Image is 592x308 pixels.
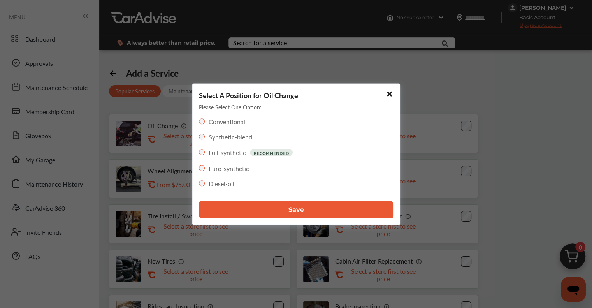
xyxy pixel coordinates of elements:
p: Select A Position for Oil Change [199,90,298,100]
label: Euro-synthetic [209,164,249,172]
label: Diesel-oil [209,179,234,188]
span: Save [288,206,304,213]
label: Conventional [209,117,245,126]
label: Synthetic-blend [209,132,252,141]
p: RECOMMENDED [250,149,293,156]
label: Full-synthetic [209,148,246,157]
p: Please Select One Option: [199,103,262,111]
button: Save [199,201,393,218]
